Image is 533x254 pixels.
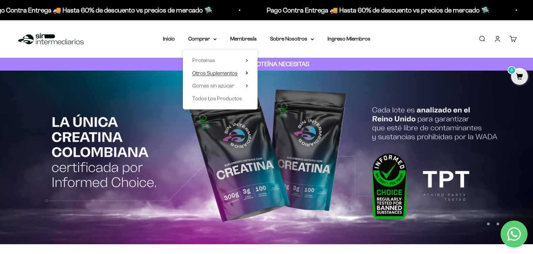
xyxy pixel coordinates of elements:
[328,36,370,42] a: Ingreso Miembros
[192,70,238,76] span: Otros Suplementos
[270,34,314,43] summary: Sobre Nosotros
[192,69,248,78] summary: Otros Suplementos
[192,96,242,101] span: Todos Los Productos
[192,57,215,63] span: Proteínas
[188,34,217,43] summary: Comprar
[230,36,257,42] a: Membresía
[192,56,248,65] summary: Proteínas
[192,94,248,103] a: Todos Los Productos
[192,83,234,88] span: Gomas sin azúcar
[508,66,516,74] mark: 0
[511,73,528,81] a: 0
[192,81,248,90] summary: Gomas sin azúcar
[156,5,379,16] p: Pago Contra Entrega 🚚 Hasta 60% de descuento vs precios de mercado 🛸
[163,36,175,42] a: Inicio
[224,60,309,68] strong: CUANTA PROTEÍNA NECESITAS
